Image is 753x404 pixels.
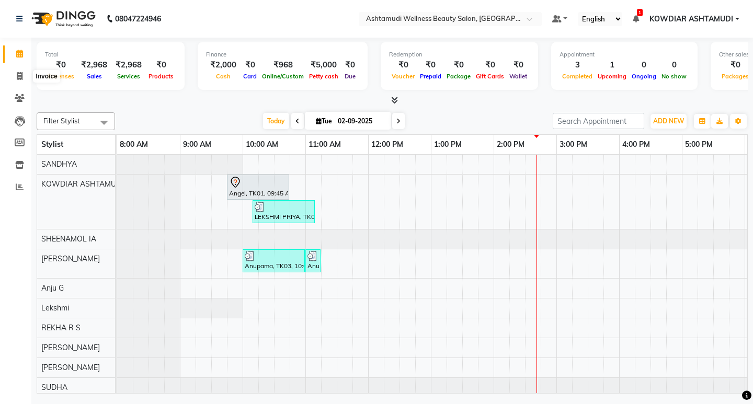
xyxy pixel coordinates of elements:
span: [PERSON_NAME] [41,343,100,352]
a: 11:00 AM [306,137,344,152]
span: Wallet [507,73,530,80]
div: Angel, TK01, 09:45 AM-10:45 AM, Hair Cut With Fringes [228,176,288,198]
div: Invoice [33,70,60,83]
div: 1 [595,59,629,71]
div: ₹2,000 [206,59,241,71]
span: Voucher [389,73,417,80]
a: 2:00 PM [494,137,527,152]
div: LEKSHMI PRIYA, TK02, 10:10 AM-11:10 AM, Make up 3 [254,202,314,222]
span: SUDHA [41,383,67,392]
div: ₹0 [241,59,259,71]
div: 0 [659,59,689,71]
div: ₹0 [507,59,530,71]
a: 1:00 PM [431,137,464,152]
span: REKHA R S [41,323,81,332]
span: No show [659,73,689,80]
div: ₹2,968 [111,59,146,71]
div: ₹0 [473,59,507,71]
div: ₹0 [719,59,751,71]
span: SANDHYA [41,159,77,169]
a: 10:00 AM [243,137,281,152]
span: SHEENAMOL IA [41,234,96,244]
a: 12:00 PM [369,137,406,152]
div: ₹5,000 [306,59,341,71]
span: Prepaid [417,73,444,80]
div: Anupama, TK03, 11:00 AM-11:15 AM, Eyebrows Threading [306,251,320,271]
span: [PERSON_NAME] [41,254,100,263]
span: Petty cash [306,73,341,80]
span: Cash [213,73,233,80]
span: Ongoing [629,73,659,80]
span: Lekshmi [41,303,69,313]
div: ₹2,968 [77,59,111,71]
a: 8:00 AM [117,137,151,152]
a: 4:00 PM [620,137,653,152]
button: ADD NEW [651,114,687,129]
span: Services [115,73,143,80]
div: Total [45,50,176,59]
div: Redemption [389,50,530,59]
a: 3:00 PM [557,137,590,152]
a: 5:00 PM [682,137,715,152]
span: Stylist [41,140,63,149]
span: ADD NEW [653,117,684,125]
div: ₹968 [259,59,306,71]
span: Packages [719,73,751,80]
a: 1 [633,14,639,24]
span: Upcoming [595,73,629,80]
div: Anupama, TK03, 10:00 AM-11:00 AM, Normal Cleanup [244,251,304,271]
div: ₹0 [45,59,77,71]
span: Today [263,113,289,129]
span: Gift Cards [473,73,507,80]
span: Completed [560,73,595,80]
img: logo [27,4,98,33]
div: ₹0 [444,59,473,71]
input: Search Appointment [553,113,644,129]
span: Products [146,73,176,80]
span: KOWDIAR ASHTAMUDI [649,14,733,25]
div: ₹0 [389,59,417,71]
div: 0 [629,59,659,71]
div: 3 [560,59,595,71]
input: 2025-09-02 [335,113,387,129]
span: Package [444,73,473,80]
div: ₹0 [341,59,359,71]
span: Card [241,73,259,80]
span: 1 [637,9,643,16]
span: [PERSON_NAME] [41,363,100,372]
div: ₹0 [146,59,176,71]
span: Tue [313,117,335,125]
span: KOWDIAR ASHTAMUDI [41,179,123,189]
b: 08047224946 [115,4,161,33]
span: Online/Custom [259,73,306,80]
a: 9:00 AM [180,137,214,152]
div: ₹0 [417,59,444,71]
span: Filter Stylist [43,117,80,125]
span: Anju G [41,283,64,293]
div: Appointment [560,50,689,59]
div: Finance [206,50,359,59]
span: Sales [84,73,105,80]
span: Due [342,73,358,80]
